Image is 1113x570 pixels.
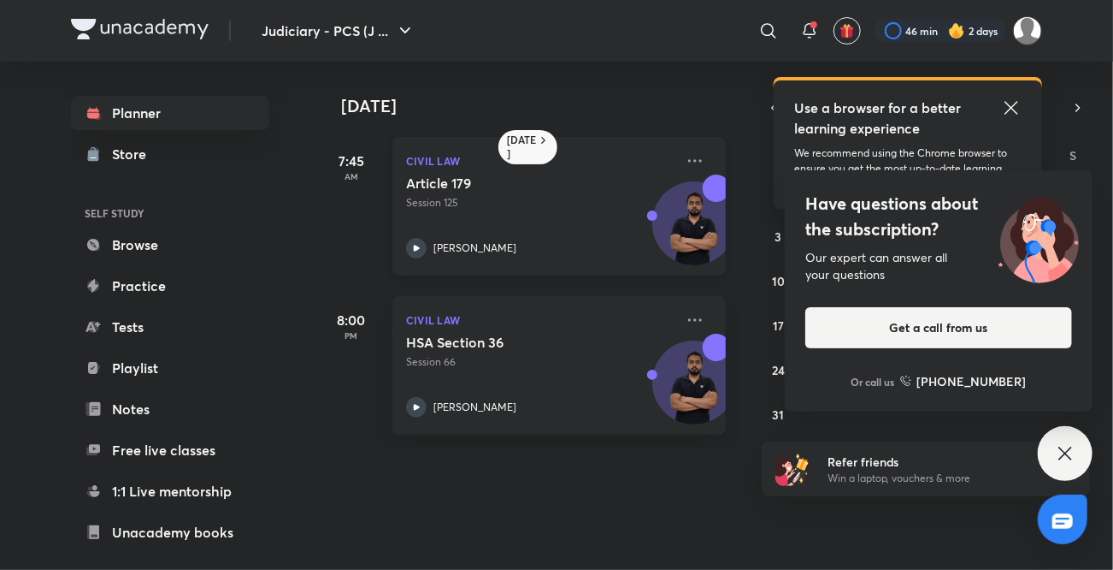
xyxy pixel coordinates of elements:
a: Store [71,137,269,171]
h6: SELF STUDY [71,199,269,228]
abbr: Saturday [1069,147,1076,163]
h5: 8:00 [317,310,386,330]
p: [PERSON_NAME] [433,240,516,256]
h6: [PHONE_NUMBER] [917,372,1027,390]
a: Notes [71,392,269,426]
a: Company Logo [71,19,209,44]
div: Our expert can answer all your questions [805,249,1072,283]
p: We recommend using the Chrome browser to ensure you get the most up-to-date learning experience w... [794,145,1022,192]
img: Company Logo [71,19,209,39]
button: Judiciary - PCS (J ... [251,14,426,48]
p: Civil Law [406,310,674,330]
a: Playlist [71,351,269,385]
p: Or call us [851,374,895,389]
abbr: August 24, 2025 [772,362,785,378]
img: referral [775,452,810,486]
button: avatar [833,17,861,45]
h5: HSA Section 36 [406,334,619,351]
abbr: August 31, 2025 [773,407,785,423]
p: [PERSON_NAME] [433,400,516,415]
p: PM [317,330,386,341]
a: 1:1 Live mentorship [71,474,269,508]
p: AM [317,171,386,181]
a: Planner [71,96,269,130]
p: Civil Law [406,151,674,171]
button: August 10, 2025 [765,267,792,294]
p: Session 125 [406,195,674,211]
h4: Have questions about the subscription? [805,191,1072,242]
abbr: August 3, 2025 [775,229,782,245]
button: August 24, 2025 [765,356,792,383]
h4: [DATE] [341,96,743,116]
p: Session 66 [406,354,674,370]
abbr: August 17, 2025 [773,318,784,334]
h5: Use a browser for a better learning experience [794,98,964,139]
h6: Refer friends [827,453,1038,471]
img: Shivangee Singh [1013,16,1042,45]
a: Tests [71,310,269,344]
img: Avatar [653,191,735,273]
a: [PHONE_NUMBER] [900,372,1027,390]
h6: [DATE] [507,134,537,161]
button: August 17, 2025 [765,312,792,339]
img: ttu_illustration_new.svg [985,191,1092,283]
abbr: August 10, 2025 [772,273,785,289]
button: August 3, 2025 [765,223,792,250]
div: Store [112,144,156,164]
img: streak [948,22,965,39]
button: August 31, 2025 [765,401,792,428]
button: Get a call from us [805,307,1072,348]
p: Win a laptop, vouchers & more [827,471,1038,486]
a: Browse [71,228,269,262]
h5: 7:45 [317,151,386,171]
img: avatar [839,23,855,39]
a: Practice [71,269,269,303]
img: Avatar [653,350,735,432]
h5: Article 179 [406,175,619,192]
a: Unacademy books [71,515,269,549]
a: Free live classes [71,433,269,467]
